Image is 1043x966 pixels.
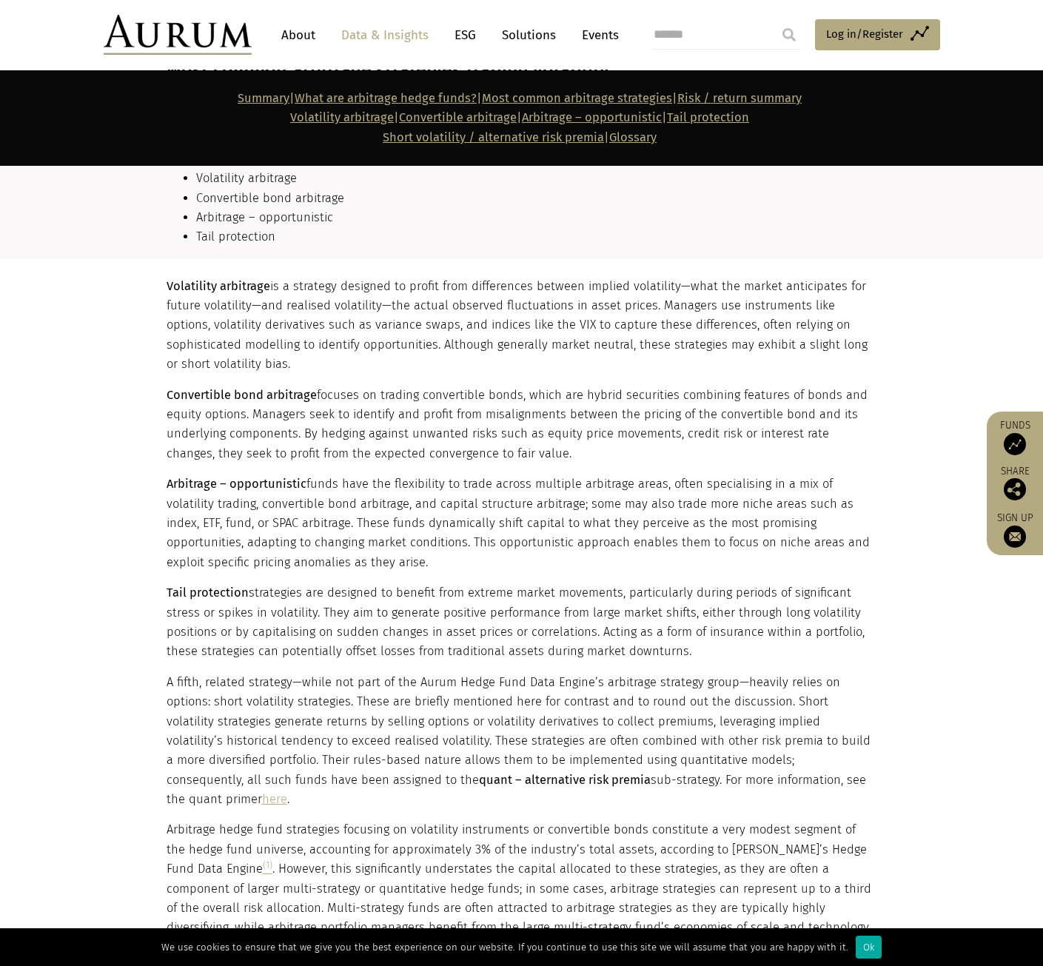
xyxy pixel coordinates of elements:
[677,91,802,105] a: Risk / return summary
[167,673,873,810] p: A fifth, related strategy—while not part of the Aurum Hedge Fund Data Engine’s arbitrage strategy...
[167,277,873,375] p: is a strategy designed to profit from differences between implied volatility—what the market anti...
[667,110,749,124] a: Tail protection
[482,91,672,105] a: Most common arbitrage strategies
[1004,526,1026,548] img: Sign up to our newsletter
[994,511,1036,548] a: Sign up
[609,130,657,144] a: Glossary
[167,477,306,491] strong: Arbitrage – opportunistic
[826,25,903,43] span: Log in/Register
[479,773,651,787] strong: quant – alternative risk premia
[383,130,657,144] span: |
[295,91,477,105] a: What are arbitrage hedge funds?
[574,21,619,49] a: Events
[399,110,517,124] a: Convertible arbitrage
[196,169,873,188] li: Volatility arbitrage
[383,130,604,144] a: Short volatility / alternative risk premia
[290,110,667,124] strong: | | |
[167,586,249,600] strong: Tail protection
[334,21,436,49] a: Data & Insights
[238,91,289,105] a: Summary
[167,279,270,293] strong: Volatility arbitrage
[994,466,1036,500] div: Share
[167,388,317,402] strong: Convertible bond arbitrage
[104,15,252,55] img: Aurum
[196,208,873,227] li: Arbitrage – opportunistic
[522,110,662,124] a: Arbitrage – opportunistic
[447,21,483,49] a: ESG
[494,21,563,49] a: Solutions
[1004,433,1026,455] img: Access Funds
[167,386,873,464] p: focuses on trading convertible bonds, which are hybrid securities combining features of bonds and...
[263,859,272,871] sup: (1)
[263,862,272,876] a: (1)
[196,189,873,208] li: Convertible bond arbitrage
[167,583,873,662] p: strategies are designed to benefit from extreme market movements, particularly during periods of ...
[238,91,677,105] strong: | | |
[274,21,323,49] a: About
[1004,478,1026,500] img: Share this post
[856,936,882,959] div: Ok
[994,419,1036,455] a: Funds
[196,227,873,246] li: Tail protection
[262,792,287,806] a: here
[290,110,394,124] a: Volatility arbitrage
[815,19,940,50] a: Log in/Register
[167,474,873,572] p: funds have the flexibility to trade across multiple arbitrage areas, often specialising in a mix ...
[774,20,804,50] input: Submit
